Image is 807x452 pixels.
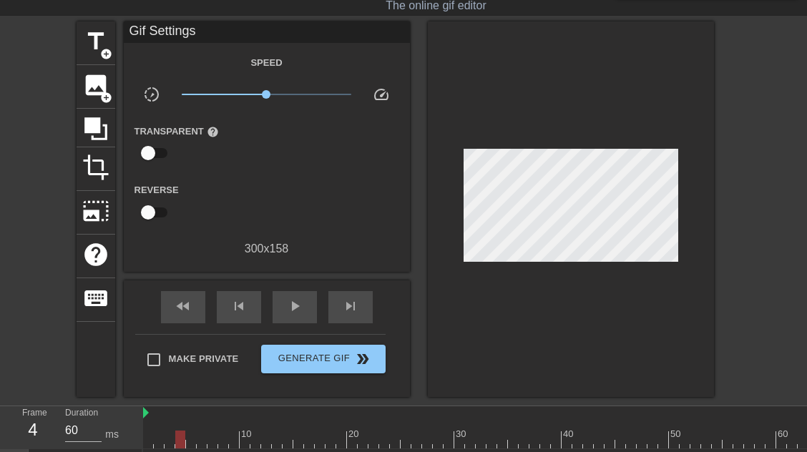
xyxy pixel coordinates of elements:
[563,427,576,441] div: 40
[82,72,109,99] span: image
[124,21,410,43] div: Gif Settings
[82,241,109,268] span: help
[134,183,179,197] label: Reverse
[82,154,109,181] span: crop
[261,345,385,373] button: Generate Gif
[11,406,54,448] div: Frame
[373,86,390,103] span: speed
[348,427,361,441] div: 20
[778,427,791,441] div: 60
[134,124,219,139] label: Transparent
[82,28,109,55] span: title
[105,427,119,442] div: ms
[354,350,371,368] span: double_arrow
[175,298,192,315] span: fast_rewind
[670,427,683,441] div: 50
[82,285,109,312] span: keyboard
[65,408,98,417] label: Duration
[143,86,160,103] span: slow_motion_video
[22,417,44,443] div: 4
[100,48,112,60] span: add_circle
[124,240,410,257] div: 300 x 158
[456,427,469,441] div: 30
[241,427,254,441] div: 10
[230,298,248,315] span: skip_previous
[250,56,282,70] label: Speed
[267,350,379,368] span: Generate Gif
[286,298,303,315] span: play_arrow
[342,298,359,315] span: skip_next
[100,92,112,104] span: add_circle
[82,197,109,225] span: photo_size_select_large
[169,352,239,366] span: Make Private
[207,126,219,138] span: help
